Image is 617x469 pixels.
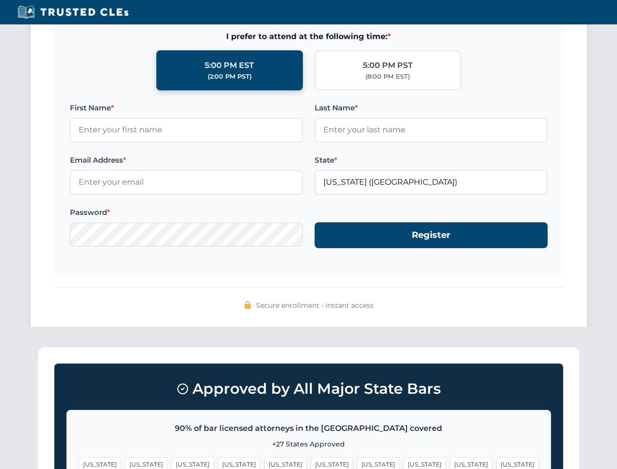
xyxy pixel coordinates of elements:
[70,154,303,166] label: Email Address
[70,102,303,114] label: First Name
[315,118,548,142] input: Enter your last name
[315,154,548,166] label: State
[363,59,413,72] div: 5:00 PM PST
[70,207,303,218] label: Password
[208,72,252,82] div: (2:00 PM PST)
[70,30,548,43] span: I prefer to attend at the following time:
[79,422,539,435] p: 90% of bar licensed attorneys in the [GEOGRAPHIC_DATA] covered
[315,170,548,194] input: Florida (FL)
[15,5,131,20] img: Trusted CLEs
[256,300,374,311] span: Secure enrollment • Instant access
[79,439,539,449] p: +27 States Approved
[244,301,252,309] img: 🔒
[70,170,303,194] input: Enter your email
[66,376,551,402] h3: Approved by All Major State Bars
[315,222,548,248] button: Register
[70,118,303,142] input: Enter your first name
[205,59,254,72] div: 5:00 PM EST
[365,72,410,82] div: (8:00 PM EST)
[315,102,548,114] label: Last Name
